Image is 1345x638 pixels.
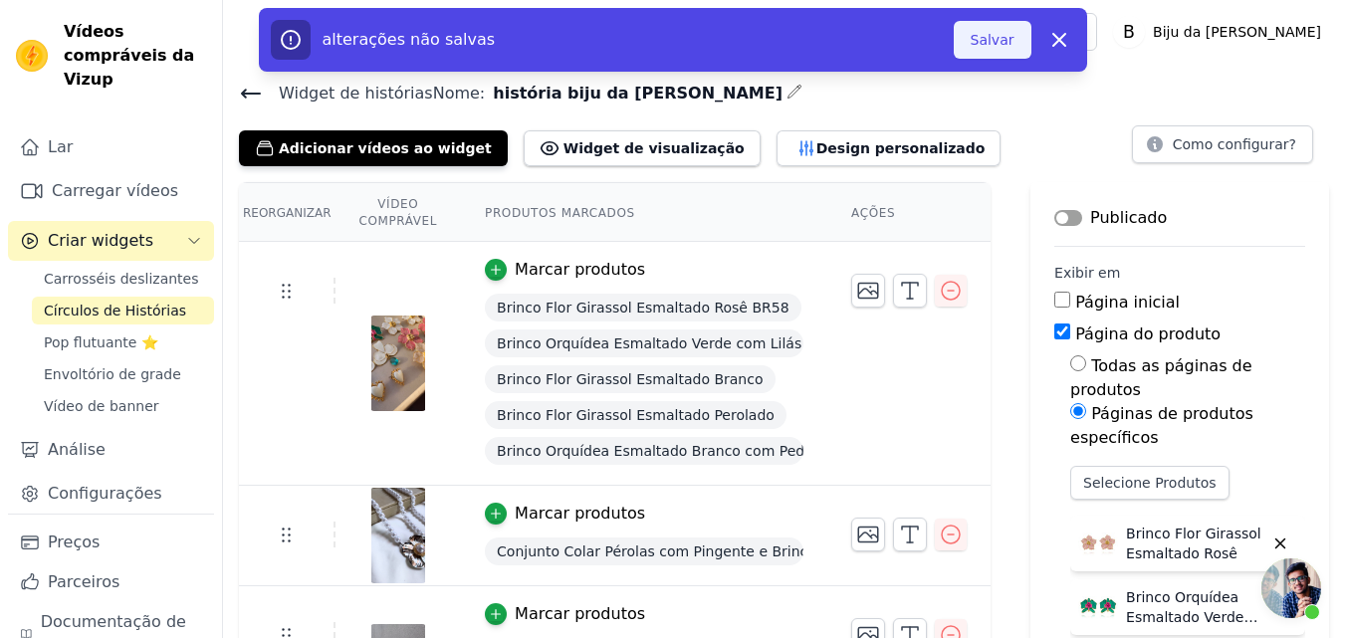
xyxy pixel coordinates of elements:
[851,518,885,551] button: Alterar miniatura
[44,398,159,414] font: Vídeo de banner
[32,328,214,356] a: Pop flutuante ⭐
[851,205,895,219] font: Ações
[497,543,847,559] font: Conjunto Colar Pérolas com Pingente e Brinco Flor
[786,80,802,106] div: Editar nome
[1070,404,1253,447] font: Páginas de produtos específicos
[1173,136,1296,152] font: Como configurar?
[497,371,763,387] font: Brinco Flor Girassol Esmaltado Branco
[44,303,186,319] font: Círculos de Histórias
[524,130,761,166] button: Widget de visualização
[48,484,162,503] font: Configurações
[243,205,332,219] font: Reorganizar
[1126,526,1261,561] font: Brinco Flor Girassol Esmaltado Rosê
[48,137,73,156] font: Lar
[433,84,486,103] font: Nome:
[1083,475,1216,491] font: Selecione Produtos
[370,316,426,411] img: vizup-images-cb51.png
[8,474,214,514] a: Configurações
[851,274,885,308] button: Alterar miniatura
[1132,125,1313,163] button: Como configurar?
[485,205,635,219] font: Produtos marcados
[1078,587,1118,627] img: Brinco Orquídea Esmaltado Verde com Lilás
[816,140,986,156] font: Design personalizado
[515,604,645,623] font: Marcar produtos
[485,502,645,526] button: Marcar produtos
[52,181,178,200] font: Carregar vídeos
[323,30,496,49] font: alterações não salvas
[8,430,214,470] a: Análise
[44,271,198,287] font: Carrosséis deslizantes
[971,32,1014,48] font: Salvar
[239,130,508,166] button: Adicionar vídeos ao widget
[485,602,645,626] button: Marcar produtos
[279,140,492,156] font: Adicionar vídeos ao widget
[48,231,153,250] font: Criar widgets
[44,334,158,350] font: Pop flutuante ⭐
[563,140,745,156] font: Widget de visualização
[777,130,1002,166] button: Design personalizado
[8,127,214,167] a: Lar
[497,443,901,459] font: Brinco Orquídea Esmaltado Branco com Pedra Gota Verde
[515,260,645,279] font: Marcar produtos
[954,21,1031,59] button: Salvar
[279,84,433,103] font: Widget de histórias
[8,523,214,562] a: Preços
[370,488,426,583] img: vizup-images-1b1c.png
[1054,265,1120,281] font: Exibir em
[44,366,181,382] font: Envoltório de grade
[1132,139,1313,158] a: Como configurar?
[497,300,789,316] font: Brinco Flor Girassol Esmaltado Rosê BR58
[48,440,106,459] font: Análise
[48,572,119,591] font: Parceiros
[1261,558,1321,618] div: Bate-papo aberto
[497,407,775,423] font: Brinco Flor Girassol Esmaltado Perolado
[8,562,214,602] a: Parceiros
[1090,208,1167,227] font: Publicado
[515,504,645,523] font: Marcar produtos
[1070,356,1251,399] font: Todas as páginas de produtos
[1075,293,1180,312] font: Página inicial
[8,171,214,211] a: Carregar vídeos
[32,392,214,420] a: Vídeo de banner
[359,197,438,228] font: Vídeo comprável
[8,221,214,261] button: Criar widgets
[32,360,214,388] a: Envoltório de grade
[485,258,645,282] button: Marcar produtos
[1070,466,1229,500] button: Selecione Produtos
[1075,324,1221,343] font: Página do produto
[32,265,214,293] a: Carrosséis deslizantes
[48,532,100,551] font: Preços
[493,84,783,103] font: história biju da [PERSON_NAME]
[32,297,214,324] a: Círculos de Histórias
[1263,527,1297,560] button: Excluir widget
[497,335,801,351] font: Brinco Orquídea Esmaltado Verde com Lilás
[1078,524,1118,563] img: Brinco Flor Girassol Esmaltado Rosê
